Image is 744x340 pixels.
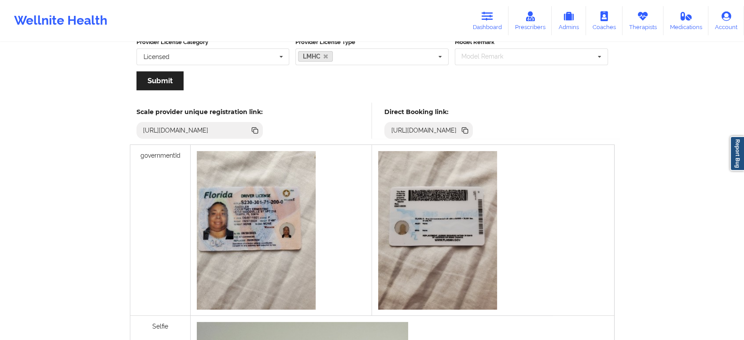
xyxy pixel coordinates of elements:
[459,52,516,62] div: Model Remark
[663,6,709,35] a: Medications
[384,108,473,116] h5: Direct Booking link:
[387,126,460,135] div: [URL][DOMAIN_NAME]
[136,71,184,90] button: Submit
[378,151,497,310] img: d415deb4-98ec-4198-8ccd-d8c8841765f217290396701104058730239981361096.jpg
[455,38,608,47] label: Model Remark
[136,108,263,116] h5: Scale provider unique registration link:
[144,54,169,60] div: Licensed
[140,126,212,135] div: [URL][DOMAIN_NAME]
[622,6,663,35] a: Therapists
[586,6,622,35] a: Coaches
[708,6,744,35] a: Account
[130,145,191,316] div: governmentId
[730,136,744,171] a: Report Bug
[552,6,586,35] a: Admins
[466,6,508,35] a: Dashboard
[508,6,552,35] a: Prescribers
[197,151,316,310] img: b2f62655-ccc0-4f84-ae0e-75d4a31a61f517290396584327302699644524540172.jpg
[298,51,333,62] a: LMHC
[295,38,449,47] label: Provider License Type
[136,38,290,47] label: Provider License Category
